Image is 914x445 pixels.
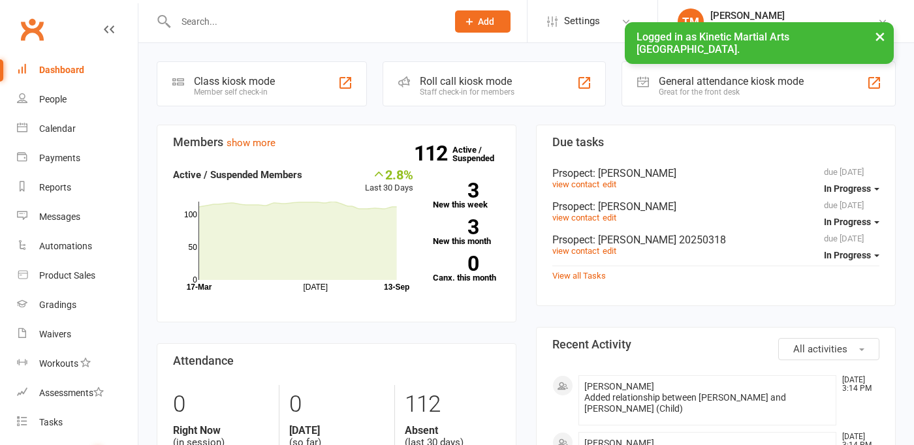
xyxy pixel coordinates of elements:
[452,136,510,172] a: 112Active / Suspended
[552,136,879,149] h3: Due tasks
[433,217,479,237] strong: 3
[39,94,67,104] div: People
[552,200,879,213] div: Prsopect
[17,114,138,144] a: Calendar
[824,177,879,200] button: In Progress
[710,22,877,33] div: Kinetic Martial Arts [GEOGRAPHIC_DATA]
[824,250,871,260] span: In Progress
[584,381,654,391] span: [PERSON_NAME]
[17,173,138,202] a: Reports
[793,343,847,355] span: All activities
[173,424,269,437] strong: Right Now
[433,181,479,200] strong: 3
[17,261,138,290] a: Product Sales
[405,424,500,437] strong: Absent
[17,349,138,378] a: Workouts
[455,10,511,33] button: Add
[433,219,500,245] a: 3New this month
[405,385,500,424] div: 112
[564,7,600,36] span: Settings
[778,338,879,360] button: All activities
[39,329,71,339] div: Waivers
[17,408,138,437] a: Tasks
[39,211,80,222] div: Messages
[552,234,879,246] div: Prsopect
[433,183,500,209] a: 3New this week
[868,22,892,50] button: ×
[603,213,616,222] a: edit
[433,256,500,282] a: 0Canx. this month
[194,75,275,87] div: Class kiosk mode
[824,183,871,194] span: In Progress
[173,136,500,149] h3: Members
[678,8,704,35] div: TM
[824,217,871,227] span: In Progress
[17,290,138,320] a: Gradings
[289,385,385,424] div: 0
[603,179,616,189] a: edit
[414,144,452,163] strong: 112
[552,338,879,351] h3: Recent Activity
[593,167,676,179] span: : [PERSON_NAME]
[227,137,276,149] a: show more
[39,388,104,398] div: Assessments
[39,182,71,192] div: Reports
[420,75,514,87] div: Roll call kiosk mode
[365,167,413,195] div: Last 30 Days
[17,85,138,114] a: People
[17,144,138,173] a: Payments
[552,179,599,189] a: view contact
[552,246,599,256] a: view contact
[39,241,92,251] div: Automations
[593,200,676,213] span: : [PERSON_NAME]
[173,354,500,367] h3: Attendance
[584,392,830,414] div: Added relationship between [PERSON_NAME] and [PERSON_NAME] (Child)
[39,123,76,134] div: Calendar
[39,65,84,75] div: Dashboard
[836,376,879,393] time: [DATE] 3:14 PM
[17,55,138,85] a: Dashboard
[194,87,275,97] div: Member self check-in
[478,16,494,27] span: Add
[173,169,302,181] strong: Active / Suspended Members
[593,234,726,246] span: : [PERSON_NAME] 20250318
[16,13,48,46] a: Clubworx
[659,75,804,87] div: General attendance kiosk mode
[659,87,804,97] div: Great for the front desk
[420,87,514,97] div: Staff check-in for members
[365,167,413,181] div: 2.8%
[172,12,438,31] input: Search...
[17,232,138,261] a: Automations
[39,417,63,427] div: Tasks
[433,254,479,273] strong: 0
[17,202,138,232] a: Messages
[39,153,80,163] div: Payments
[17,378,138,408] a: Assessments
[39,270,95,281] div: Product Sales
[710,10,877,22] div: [PERSON_NAME]
[552,213,599,222] a: view contact
[39,358,78,369] div: Workouts
[824,210,879,234] button: In Progress
[173,385,269,424] div: 0
[17,320,138,349] a: Waivers
[824,243,879,267] button: In Progress
[552,167,879,179] div: Prsopect
[289,424,385,437] strong: [DATE]
[552,271,606,281] a: View all Tasks
[637,31,789,55] span: Logged in as Kinetic Martial Arts [GEOGRAPHIC_DATA].
[603,246,616,256] a: edit
[39,299,76,310] div: Gradings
